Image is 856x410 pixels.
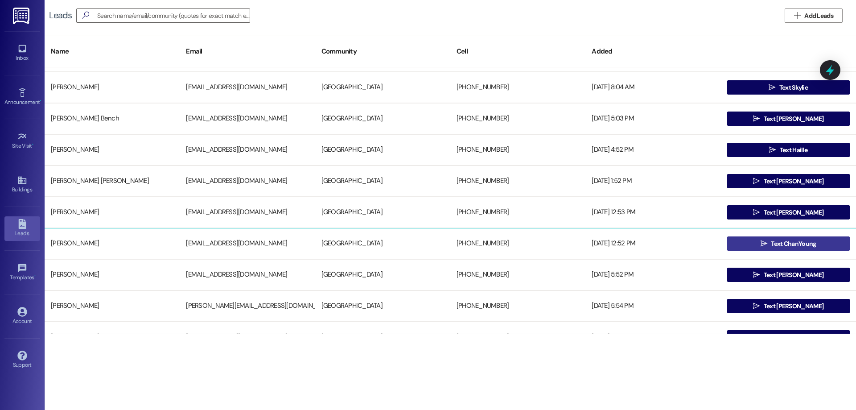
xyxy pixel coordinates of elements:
button: Text [PERSON_NAME] [727,299,850,313]
div: Leads [49,11,72,20]
div: [GEOGRAPHIC_DATA] [315,297,450,315]
i:  [794,12,801,19]
span: • [34,273,36,279]
button: Add Leads [785,8,843,23]
div: [EMAIL_ADDRESS][DOMAIN_NAME] [180,172,315,190]
button: Text Skylie [727,80,850,95]
div: [EMAIL_ADDRESS][DOMAIN_NAME] [180,328,315,346]
div: [DATE] 12:52 PM [585,235,720,253]
span: Text ChanYoung [771,239,816,248]
div: [GEOGRAPHIC_DATA] [315,328,450,346]
div: [PERSON_NAME] [PERSON_NAME] [45,172,180,190]
div: [PHONE_NUMBER] [450,266,585,284]
div: [PHONE_NUMBER] [450,141,585,159]
button: Text [PERSON_NAME] [727,205,850,219]
button: Text ChanYoung [727,236,850,251]
div: Name [45,41,180,62]
div: [PERSON_NAME] Bench [45,110,180,128]
div: [DATE] 1:52 PM [585,172,720,190]
div: [DATE] 4:52 PM [585,141,720,159]
div: [PERSON_NAME] [45,141,180,159]
div: [GEOGRAPHIC_DATA] [315,235,450,253]
span: Text Skylie [779,83,808,92]
div: Community [315,41,450,62]
div: [PHONE_NUMBER] [450,203,585,221]
div: [PHONE_NUMBER] [450,110,585,128]
button: Text [PERSON_NAME] [727,174,850,188]
a: Support [4,348,40,372]
span: Text Makenzie [774,333,813,342]
div: [PERSON_NAME][EMAIL_ADDRESS][DOMAIN_NAME] [180,297,315,315]
button: Text Haille [727,143,850,157]
div: [DATE] 4:37 PM [585,328,720,346]
i:  [753,209,760,216]
i:  [753,302,760,310]
div: [EMAIL_ADDRESS][DOMAIN_NAME] [180,79,315,96]
div: [GEOGRAPHIC_DATA] [315,172,450,190]
div: [GEOGRAPHIC_DATA] [315,203,450,221]
div: Email [180,41,315,62]
div: [EMAIL_ADDRESS][DOMAIN_NAME] [180,203,315,221]
button: Text Makenzie [727,330,850,344]
span: • [40,98,41,104]
i:  [753,178,760,185]
div: [PERSON_NAME] [45,297,180,315]
div: [PHONE_NUMBER] [450,328,585,346]
div: Added [585,41,720,62]
span: Text [PERSON_NAME] [764,270,823,280]
div: [PERSON_NAME] [45,328,180,346]
i:  [753,115,760,122]
a: Site Visit • [4,129,40,153]
div: [PERSON_NAME] [45,266,180,284]
button: Text [PERSON_NAME] [727,112,850,126]
div: [GEOGRAPHIC_DATA] [315,141,450,159]
div: [GEOGRAPHIC_DATA] [315,110,450,128]
span: Text Haille [780,145,807,155]
a: Inbox [4,41,40,65]
span: Text [PERSON_NAME] [764,177,823,186]
div: [DATE] 5:52 PM [585,266,720,284]
a: Buildings [4,173,40,197]
div: [PERSON_NAME] [45,235,180,253]
i:  [769,146,776,153]
span: Text [PERSON_NAME] [764,114,823,124]
a: Templates • [4,261,40,285]
div: [DATE] 8:04 AM [585,79,720,96]
div: [GEOGRAPHIC_DATA] [315,266,450,284]
button: Text [PERSON_NAME] [727,268,850,282]
div: [DATE] 12:53 PM [585,203,720,221]
div: [EMAIL_ADDRESS][DOMAIN_NAME] [180,266,315,284]
div: [GEOGRAPHIC_DATA] [315,79,450,96]
a: Leads [4,216,40,240]
div: [DATE] 5:03 PM [585,110,720,128]
div: [PERSON_NAME] [45,79,180,96]
i:  [769,84,775,91]
i:  [753,271,760,278]
div: Cell [450,41,585,62]
div: [PHONE_NUMBER] [450,297,585,315]
div: [PHONE_NUMBER] [450,235,585,253]
div: [PHONE_NUMBER] [450,79,585,96]
span: • [32,141,33,148]
div: [EMAIL_ADDRESS][DOMAIN_NAME] [180,141,315,159]
img: ResiDesk Logo [13,8,31,24]
span: Add Leads [804,11,833,21]
div: [PERSON_NAME] [45,203,180,221]
div: [DATE] 5:54 PM [585,297,720,315]
i:  [761,240,767,247]
i:  [78,11,93,20]
span: Text [PERSON_NAME] [764,302,823,311]
div: [PHONE_NUMBER] [450,172,585,190]
div: [EMAIL_ADDRESS][DOMAIN_NAME] [180,110,315,128]
div: [EMAIL_ADDRESS][DOMAIN_NAME] [180,235,315,253]
input: Search name/email/community (quotes for exact match e.g. "John Smith") [97,9,250,22]
span: Text [PERSON_NAME] [764,208,823,217]
a: Account [4,304,40,328]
